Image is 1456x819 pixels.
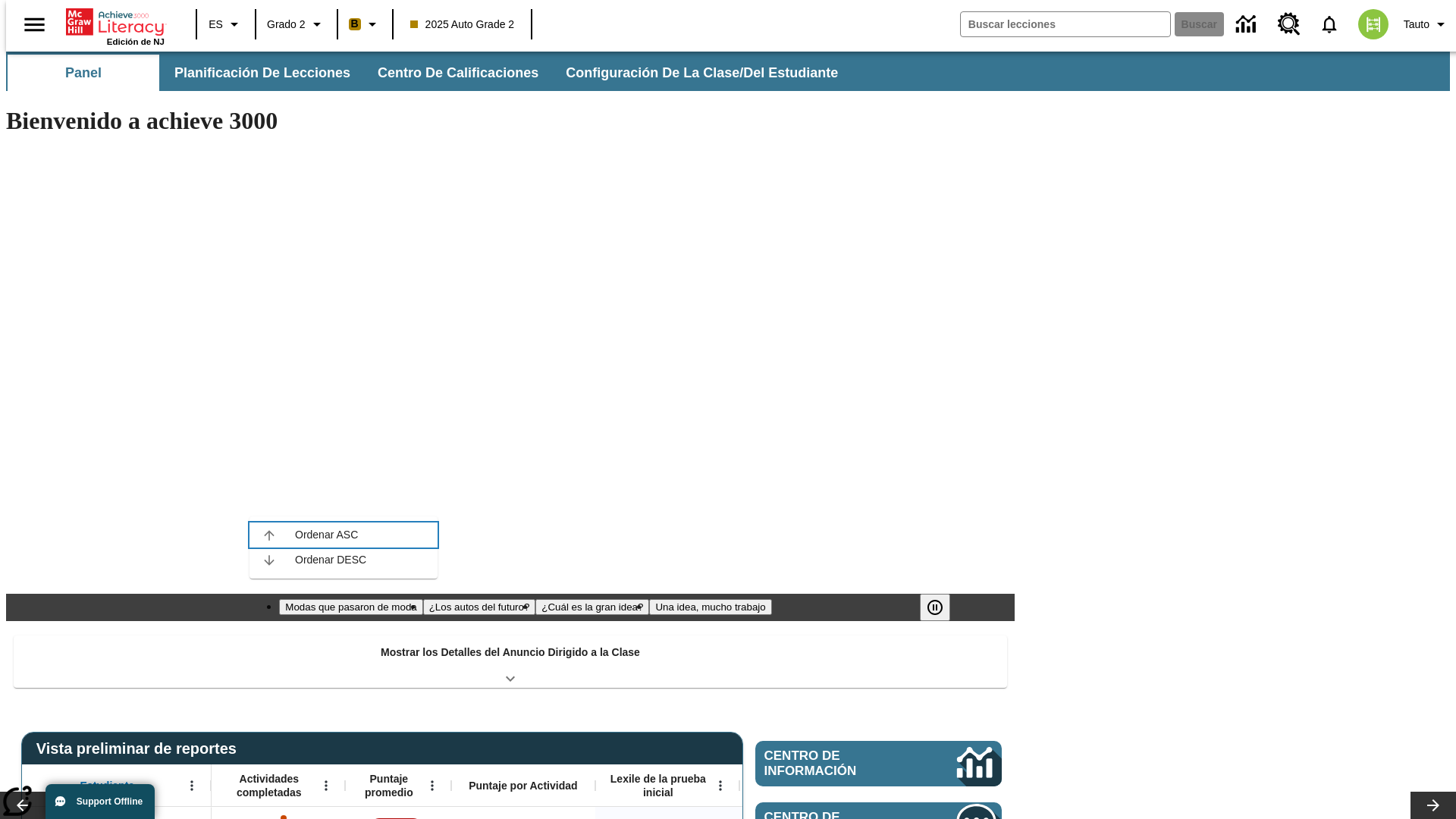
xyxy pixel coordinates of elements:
[535,599,649,615] button: Diapositiva 3 ¿Cuál es la gran idea?
[162,55,362,91] button: Planificación de lecciones
[14,635,1007,688] div: Mostrar los Detalles del Anuncio Dirigido a la Clase
[202,11,250,38] button: Lenguaje: ES, Selecciona un idioma
[1358,9,1389,39] img: avatar image
[421,774,444,797] button: Puntaje promedio, Abrir menú,
[345,764,451,807] div: Puntaje promedio
[920,594,950,621] button: Pausar
[423,599,536,615] button: Diapositiva 2 ¿Los autos del futuro?
[378,64,538,82] span: Centro de calificaciones
[1349,5,1398,44] button: Escoja un nuevo avatar
[315,774,337,797] button: Actividades completadas, Abrir menú,
[410,17,515,33] span: 2025 Auto Grade 2
[279,599,422,615] button: Diapositiva 1 Modas que pasaron de moda
[174,64,350,82] span: Planificación de lecciones
[36,740,244,758] span: Vista preliminar de reportes
[764,748,906,779] span: Centro de información
[261,11,332,38] button: Grado: Grado 2, Elige un grado
[295,552,425,568] span: Ordenar DESC
[66,7,165,37] a: Portada
[351,14,359,33] span: B
[1404,17,1429,33] span: Tauto
[77,796,143,807] span: Support Offline
[295,527,425,543] span: Ordenar ASC
[8,55,159,91] button: Panel
[66,5,165,46] div: Portada
[709,774,732,797] button: Abrir menú
[219,772,319,799] span: Actividades completadas
[554,55,850,91] button: Configuración de la clase/del estudiante
[1310,5,1349,44] a: Notificaciones
[12,2,57,47] button: Abrir el menú lateral
[469,779,577,792] span: Puntaje por Actividad
[961,12,1170,36] input: Buscar campo
[343,11,388,38] button: Boost El color de la clase es anaranjado claro. Cambiar el color de la clase.
[6,107,1015,135] h1: Bienvenido a achieve 3000
[249,516,438,579] ul: Puntaje promedio, Abrir menú,
[566,64,838,82] span: Configuración de la clase/del estudiante
[180,774,203,797] button: Estudiante, Abrir menú,
[6,55,852,91] div: Subbarra de navegación
[1269,4,1310,45] a: Centro de recursos, Se abrirá en una pestaña nueva.
[366,55,551,91] button: Centro de calificaciones
[22,764,212,807] div: Estudiante
[1227,4,1269,45] a: Centro de información
[920,594,965,621] div: Pausar
[212,764,345,807] div: Actividades completadas
[107,37,165,46] span: Edición de NJ
[65,64,102,82] span: Panel
[6,12,221,26] body: Máximo 600 caracteres Presiona Escape para desactivar la barra de herramientas Presiona Alt + F10...
[381,645,640,661] p: Mostrar los Detalles del Anuncio Dirigido a la Clase
[6,52,1450,91] div: Subbarra de navegación
[209,17,223,33] span: ES
[267,17,306,33] span: Grado 2
[603,772,714,799] span: Lexile de la prueba inicial
[755,741,1002,786] a: Centro de información
[1410,792,1456,819] button: Carrusel de lecciones, seguir
[353,772,425,799] span: Puntaje promedio
[1398,11,1456,38] button: Perfil/Configuración
[649,599,771,615] button: Diapositiva 4 Una idea, mucho trabajo
[45,784,155,819] button: Support Offline
[80,779,135,792] span: Estudiante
